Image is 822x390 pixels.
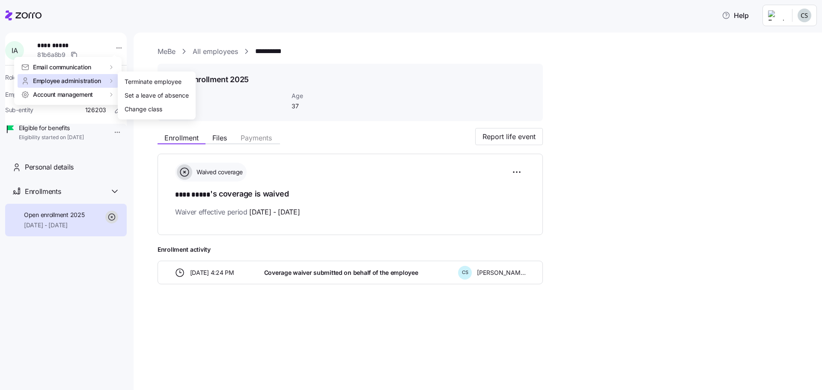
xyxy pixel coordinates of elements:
span: Email communication [33,63,91,71]
span: Account management [33,90,93,99]
div: Change class [125,104,162,114]
div: Set a leave of absence [125,91,189,100]
div: Terminate employee [125,77,182,86]
span: Employee administration [33,77,101,85]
